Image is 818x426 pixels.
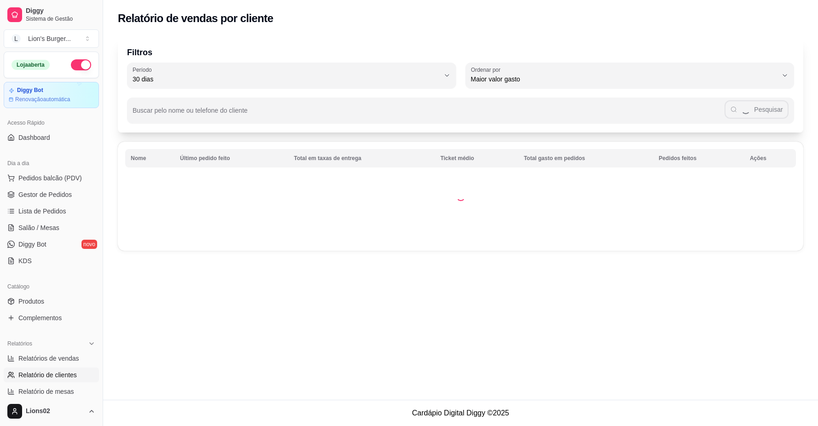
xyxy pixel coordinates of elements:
span: Salão / Mesas [18,223,59,232]
span: Lista de Pedidos [18,207,66,216]
button: Select a team [4,29,99,48]
button: Período30 dias [127,63,456,88]
span: Relatórios de vendas [18,354,79,363]
a: Diggy Botnovo [4,237,99,252]
label: Ordenar por [471,66,504,74]
span: Complementos [18,313,62,322]
label: Período [133,66,155,74]
button: Alterar Status [71,59,91,70]
a: Diggy BotRenovaçãoautomática [4,82,99,108]
div: Dia a dia [4,156,99,171]
a: Lista de Pedidos [4,204,99,219]
a: KDS [4,253,99,268]
span: KDS [18,256,32,265]
a: Gestor de Pedidos [4,187,99,202]
span: Relatório de clientes [18,370,77,380]
span: Lions02 [26,407,84,415]
div: Catálogo [4,279,99,294]
span: Gestor de Pedidos [18,190,72,199]
span: Pedidos balcão (PDV) [18,173,82,183]
span: Sistema de Gestão [26,15,95,23]
a: Relatório de clientes [4,368,99,382]
a: DiggySistema de Gestão [4,4,99,26]
span: Maior valor gasto [471,75,778,84]
div: Loading [456,192,465,201]
span: Diggy [26,7,95,15]
button: Ordenar porMaior valor gasto [465,63,795,88]
article: Renovação automática [15,96,70,103]
a: Relatórios de vendas [4,351,99,366]
a: Produtos [4,294,99,309]
span: L [12,34,21,43]
div: Loja aberta [12,60,50,70]
a: Complementos [4,311,99,325]
span: Produtos [18,297,44,306]
footer: Cardápio Digital Diggy © 2025 [103,400,818,426]
a: Salão / Mesas [4,220,99,235]
span: Relatórios [7,340,32,347]
a: Dashboard [4,130,99,145]
article: Diggy Bot [17,87,43,94]
span: 30 dias [133,75,440,84]
p: Filtros [127,46,794,59]
div: Lion's Burger ... [28,34,71,43]
button: Pedidos balcão (PDV) [4,171,99,185]
button: Lions02 [4,400,99,422]
span: Dashboard [18,133,50,142]
div: Acesso Rápido [4,115,99,130]
span: Diggy Bot [18,240,46,249]
span: Relatório de mesas [18,387,74,396]
input: Buscar pelo nome ou telefone do cliente [133,109,725,119]
h2: Relatório de vendas por cliente [118,11,273,26]
a: Relatório de mesas [4,384,99,399]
